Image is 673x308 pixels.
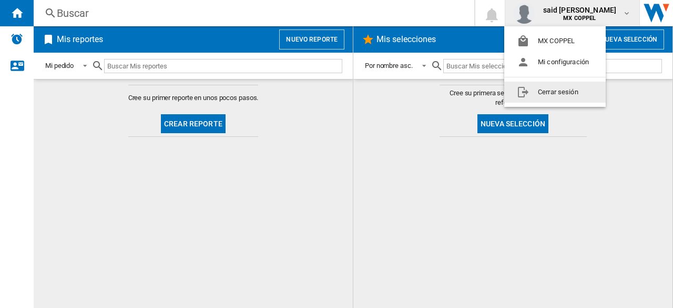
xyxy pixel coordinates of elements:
[504,31,606,52] button: MX COPPEL
[504,82,606,103] button: Cerrar sesión
[504,52,606,73] button: Mi configuración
